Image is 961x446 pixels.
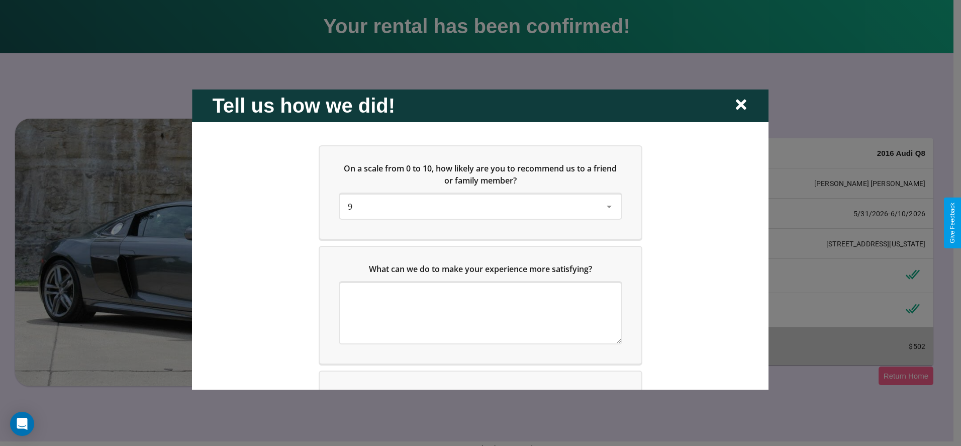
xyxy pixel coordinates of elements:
[369,263,592,274] span: What can we do to make your experience more satisfying?
[340,162,621,186] h5: On a scale from 0 to 10, how likely are you to recommend us to a friend or family member?
[350,388,605,399] span: Which of the following features do you value the most in a vehicle?
[320,146,641,238] div: On a scale from 0 to 10, how likely are you to recommend us to a friend or family member?
[10,412,34,436] div: Open Intercom Messenger
[949,203,956,243] div: Give Feedback
[348,201,352,212] span: 9
[344,162,619,186] span: On a scale from 0 to 10, how likely are you to recommend us to a friend or family member?
[340,194,621,218] div: On a scale from 0 to 10, how likely are you to recommend us to a friend or family member?
[212,94,395,117] h2: Tell us how we did!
